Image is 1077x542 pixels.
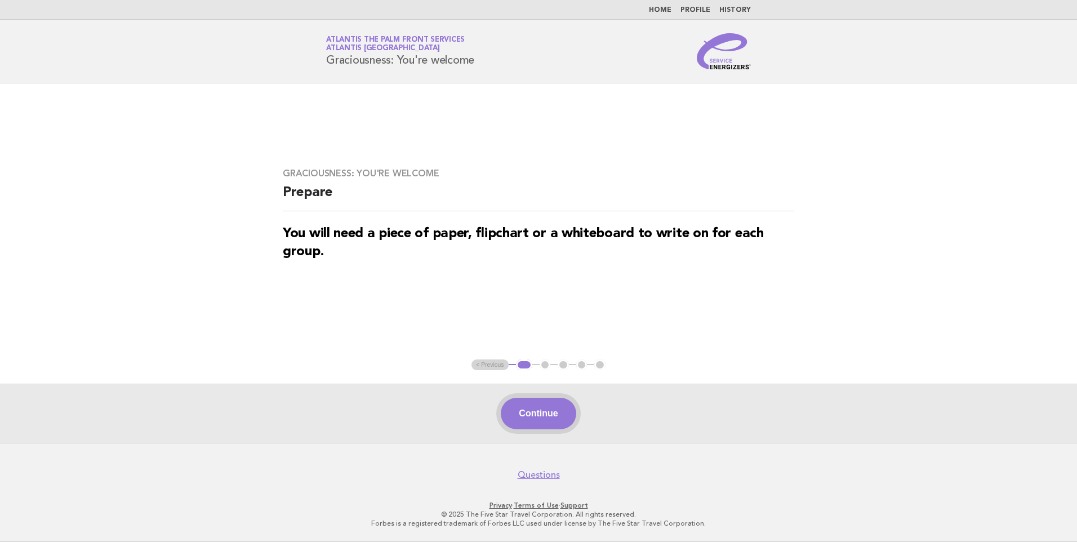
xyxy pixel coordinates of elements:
h3: Graciousness: You're welcome [283,168,794,179]
a: History [719,7,751,14]
a: Support [560,501,588,509]
button: 1 [516,359,532,371]
a: Privacy [489,501,512,509]
a: Home [649,7,671,14]
h1: Graciousness: You're welcome [326,37,474,66]
img: Service Energizers [697,33,751,69]
span: Atlantis [GEOGRAPHIC_DATA] [326,45,440,52]
a: Questions [518,469,560,481]
p: · · [194,501,883,510]
p: © 2025 The Five Star Travel Corporation. All rights reserved. [194,510,883,519]
button: Continue [501,398,576,429]
a: Atlantis The Palm Front ServicesAtlantis [GEOGRAPHIC_DATA] [326,36,465,52]
a: Profile [680,7,710,14]
p: Forbes is a registered trademark of Forbes LLC used under license by The Five Star Travel Corpora... [194,519,883,528]
a: Terms of Use [514,501,559,509]
strong: You will need a piece of paper, flipchart or a whiteboard to write on for each group. [283,227,764,259]
h2: Prepare [283,184,794,211]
